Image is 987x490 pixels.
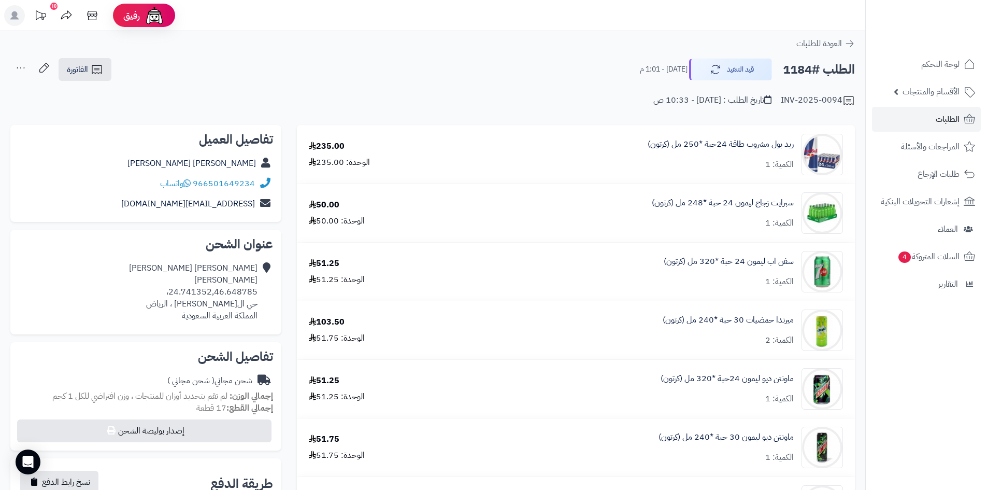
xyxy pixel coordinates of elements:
span: ( شحن مجاني ) [167,374,214,387]
div: 51.25 [309,258,339,270]
div: 51.25 [309,375,339,387]
div: الوحدة: 51.25 [309,391,365,403]
div: 51.75 [309,433,339,445]
div: تاريخ الطلب : [DATE] - 10:33 ص [653,94,771,106]
h2: طريقة الدفع [210,478,273,490]
img: 1747539320-a7dfe1ef-a28f-472d-a828-3902c2c1-90x90.jpg [802,192,842,234]
span: العودة للطلبات [796,37,842,50]
a: ماونتن ديو ليمون 30 حبة *240 مل (كرتون) [659,431,794,443]
small: 17 قطعة [196,402,273,414]
div: 103.50 [309,316,345,328]
span: لم تقم بتحديد أوزان للمنتجات ، وزن افتراضي للكل 1 كجم [52,390,227,402]
a: ماونتن ديو ليمون 24حبة *320 مل (كرتون) [661,373,794,385]
button: إصدار بوليصة الشحن [17,419,271,442]
span: طلبات الإرجاع [918,167,960,181]
a: سبرايت زجاج ليمون 24 حبة *248 مل (كرتون) [652,197,794,209]
a: طلبات الإرجاع [872,162,981,187]
span: السلات المتروكة [897,249,960,264]
span: الأقسام والمنتجات [903,85,960,99]
span: 4 [898,251,911,263]
a: تحديثات المنصة [27,5,53,29]
div: 10 [50,3,58,10]
div: الكمية: 1 [765,159,794,171]
a: السلات المتروكة4 [872,244,981,269]
img: 1747538913-61wd3DK76VL._AC_SX679-90x90.jpg [802,134,842,175]
div: الوحدة: 51.75 [309,332,365,344]
span: الطلبات [936,112,960,127]
span: المراجعات والأسئلة [901,139,960,154]
img: 1747566616-1481083d-48b6-4b0f-b89f-c8f09a39-90x90.jpg [802,310,842,351]
div: [PERSON_NAME] [PERSON_NAME] [PERSON_NAME] 24.741352,46.648785، حي ال[PERSON_NAME] ، الرياض المملك... [129,262,258,321]
h2: عنوان الشحن [19,238,273,250]
a: [EMAIL_ADDRESS][DOMAIN_NAME] [121,198,255,210]
a: ريد بول مشروب طاقة 24حبة *250 مل (كرتون) [648,138,794,150]
span: إشعارات التحويلات البنكية [881,194,960,209]
div: 235.00 [309,141,345,152]
div: الكمية: 1 [765,452,794,464]
div: شحن مجاني [167,375,252,387]
span: الفاتورة [67,63,88,76]
a: ميرندا حمضيات 30 حبة *240 مل (كرتون) [663,314,794,326]
a: إشعارات التحويلات البنكية [872,189,981,214]
a: الطلبات [872,107,981,132]
strong: إجمالي الوزن: [230,390,273,402]
div: الوحدة: 50.00 [309,215,365,227]
div: 50.00 [309,199,339,211]
img: 1747589449-eEOsKJiB4F4Qma4ScYfF0w0O3YO6UDZQ-90x90.jpg [802,427,842,468]
img: 1747540602-UsMwFj3WdUIJzISPTZ6ZIXs6lgAaNT6J-90x90.jpg [802,251,842,292]
div: الوحدة: 51.25 [309,274,365,286]
div: الكمية: 1 [765,276,794,288]
small: [DATE] - 1:01 م [640,64,688,75]
h2: تفاصيل الشحن [19,351,273,363]
strong: إجمالي القطع: [226,402,273,414]
span: رفيق [123,9,140,22]
span: التقارير [938,277,958,291]
a: واتساب [160,177,191,190]
span: العملاء [938,222,958,236]
a: [PERSON_NAME] [PERSON_NAME] [127,157,256,170]
a: الفاتورة [59,58,111,81]
a: العودة للطلبات [796,37,855,50]
div: INV-2025-0094 [781,94,855,107]
div: الوحدة: 235.00 [309,157,370,169]
a: لوحة التحكم [872,52,981,77]
a: 966501649234 [193,177,255,190]
span: لوحة التحكم [921,57,960,72]
a: المراجعات والأسئلة [872,134,981,159]
img: ai-face.png [144,5,165,26]
span: نسخ رابط الدفع [42,476,90,488]
a: سفن اب ليمون 24 حبة *320 مل (كرتون) [664,256,794,268]
button: قيد التنفيذ [689,59,772,80]
a: التقارير [872,272,981,297]
div: الكمية: 2 [765,334,794,346]
img: 1747589162-6e7ff969-24c4-4b5f-83cf-0a0709aa-90x90.jpg [802,368,842,410]
h2: تفاصيل العميل [19,133,273,146]
h2: الطلب #1184 [783,59,855,80]
div: الوحدة: 51.75 [309,450,365,461]
div: الكمية: 1 [765,393,794,405]
div: Open Intercom Messenger [16,450,40,474]
div: الكمية: 1 [765,217,794,229]
a: العملاء [872,217,981,242]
